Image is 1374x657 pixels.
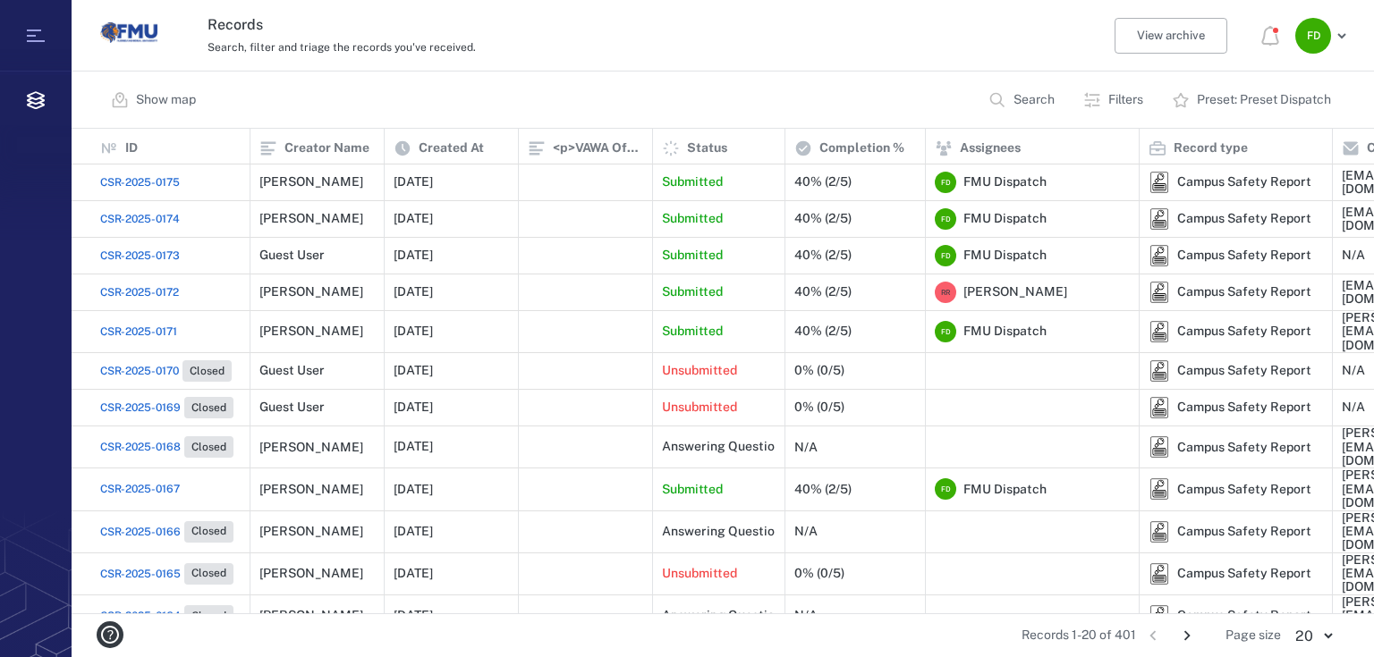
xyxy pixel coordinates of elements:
[1149,208,1170,230] img: icon Campus Safety Report
[188,400,230,416] span: Closed
[1177,567,1311,580] div: Campus Safety Report
[394,362,433,380] p: [DATE]
[794,285,852,299] div: 40% (2/5)
[1149,397,1170,418] img: icon Campus Safety Report
[1149,521,1170,543] img: icon Campus Safety Report
[394,607,433,625] p: [DATE]
[1149,478,1170,500] img: icon Campus Safety Report
[1149,321,1170,342] div: Campus Safety Report
[960,139,1021,157] p: Assignees
[394,565,433,583] p: [DATE]
[662,481,723,499] p: Submitted
[1149,478,1170,500] div: Campus Safety Report
[1149,245,1170,266] div: Campus Safety Report
[100,608,181,624] span: CSR-2025-0164
[978,79,1069,122] button: Search
[935,208,956,230] div: F D
[794,400,844,414] div: 0% (0/5)
[188,609,230,624] span: Closed
[1177,364,1311,377] div: Campus Safety Report
[819,139,904,157] p: Completion %
[1149,172,1170,193] img: icon Campus Safety Report
[100,563,233,585] a: CSR-2025-0165Closed
[259,175,363,189] div: [PERSON_NAME]
[100,4,157,68] a: Go home
[259,483,363,496] div: [PERSON_NAME]
[1177,285,1311,299] div: Campus Safety Report
[935,321,956,342] div: F D
[1177,441,1311,454] div: Campus Safety Report
[794,212,852,225] div: 40% (2/5)
[259,441,363,454] div: [PERSON_NAME]
[394,438,433,456] p: [DATE]
[394,173,433,191] p: [DATE]
[687,139,727,157] p: Status
[1149,605,1170,627] img: icon Campus Safety Report
[1149,436,1170,458] img: icon Campus Safety Report
[1149,245,1170,266] img: icon Campus Safety Report
[1295,18,1353,54] button: FD
[259,609,363,622] div: [PERSON_NAME]
[1226,627,1281,644] span: Page size
[394,283,433,301] p: [DATE]
[208,41,476,54] span: Search, filter and triage the records you've received.
[1161,79,1345,122] button: Preset: Preset Dispatch
[1149,321,1170,342] img: icon Campus Safety Report
[259,212,363,225] div: [PERSON_NAME]
[662,247,723,265] p: Submitted
[1014,91,1055,109] p: Search
[100,4,157,62] img: Florida Memorial University logo
[100,324,177,340] a: CSR-2025-0171
[100,174,180,190] span: CSR-2025-0175
[188,440,230,455] span: Closed
[1342,400,1365,414] div: N/A
[662,523,788,541] p: Answering Questions
[1022,627,1136,644] span: Records 1-20 of 401
[1149,521,1170,543] div: Campus Safety Report
[89,614,131,655] button: help
[935,282,956,303] div: R R
[1149,563,1170,585] img: icon Campus Safety Report
[284,139,369,157] p: Creator Name
[1177,483,1311,496] div: Campus Safety Report
[963,173,1047,191] span: FMU Dispatch
[1149,563,1170,585] div: Campus Safety Report
[794,525,818,538] div: N/A
[188,524,230,539] span: Closed
[100,481,180,497] a: CSR-2025-0167
[1177,400,1311,414] div: Campus Safety Report
[186,364,228,379] span: Closed
[662,210,723,228] p: Submitted
[1177,324,1311,338] div: Campus Safety Report
[100,400,181,416] span: CSR-2025-0169
[1149,172,1170,193] div: Campus Safety Report
[100,284,179,300] a: CSR-2025-0172
[100,436,233,458] a: CSR-2025-0168Closed
[100,397,233,418] a: CSR-2025-0169Closed
[1173,621,1201,650] button: Go to next page
[662,565,737,583] p: Unsubmitted
[100,248,180,264] a: CSR-2025-0173
[963,323,1047,341] span: FMU Dispatch
[1115,18,1227,54] button: View archive
[662,399,737,417] p: Unsubmitted
[1149,208,1170,230] div: Campus Safety Report
[963,283,1067,301] span: [PERSON_NAME]
[100,439,181,455] span: CSR-2025-0168
[259,324,363,338] div: [PERSON_NAME]
[662,323,723,341] p: Submitted
[553,139,643,157] p: <p>VAWA Offense - Rape, Acquaintance Rape, Fondling, Incest, Domestic Violence, Dating Violence, ...
[1177,212,1311,225] div: Campus Safety Report
[100,211,180,227] a: CSR-2025-0174
[259,400,325,414] div: Guest User
[794,609,818,622] div: N/A
[1149,360,1170,382] div: Campus Safety Report
[662,607,788,625] p: Answering Questions
[1177,175,1311,189] div: Campus Safety Report
[188,566,230,581] span: Closed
